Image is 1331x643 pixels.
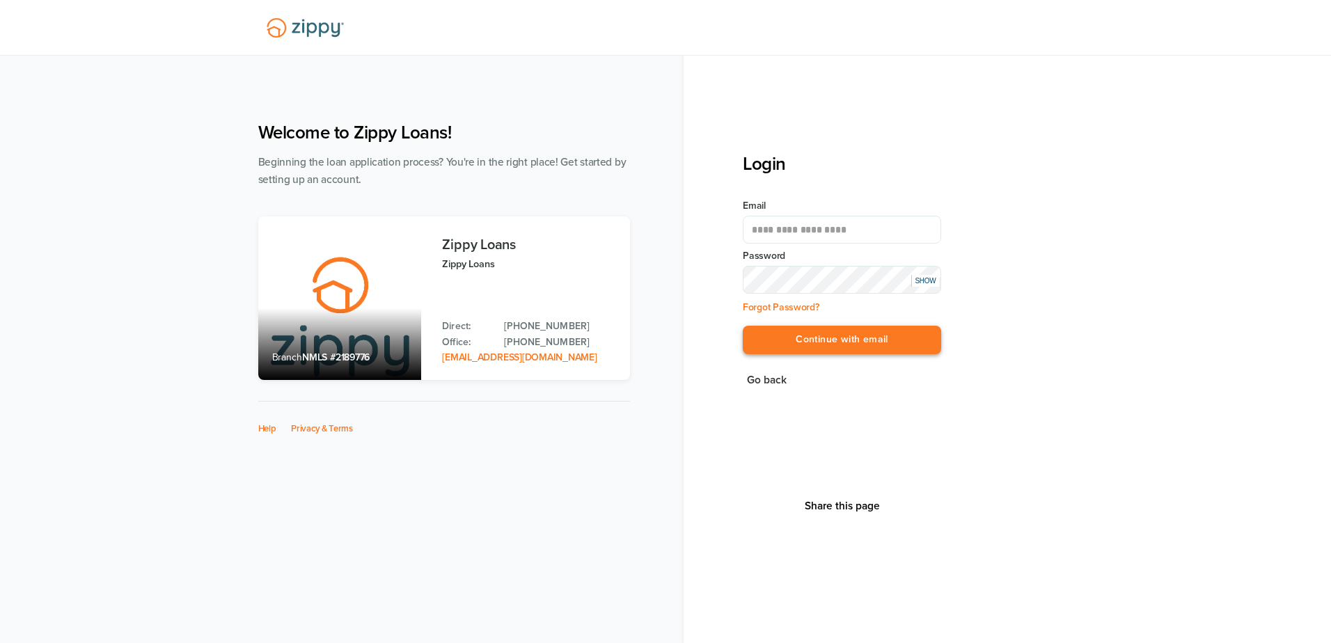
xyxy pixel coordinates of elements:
label: Password [743,249,941,263]
a: Forgot Password? [743,301,819,313]
input: Input Password [743,266,941,294]
label: Email [743,199,941,213]
img: Lender Logo [258,12,352,44]
button: Continue with email [743,326,941,354]
span: Beginning the loan application process? You're in the right place! Get started by setting up an a... [258,156,627,186]
button: Share This Page [801,499,884,513]
span: Branch [272,351,303,363]
a: Email Address: zippyguide@zippymh.com [442,351,597,363]
div: SHOW [911,275,939,287]
p: Direct: [442,319,490,334]
a: Office Phone: 512-975-2947 [504,335,615,350]
a: Direct Phone: 512-975-2947 [504,319,615,334]
h1: Welcome to Zippy Loans! [258,122,630,143]
button: Go back [743,371,791,390]
h3: Zippy Loans [442,237,615,253]
p: Office: [442,335,490,350]
a: Help [258,423,276,434]
a: Privacy & Terms [291,423,353,434]
h3: Login [743,153,941,175]
span: NMLS #2189776 [302,351,370,363]
p: Zippy Loans [442,256,615,272]
input: Email Address [743,216,941,244]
